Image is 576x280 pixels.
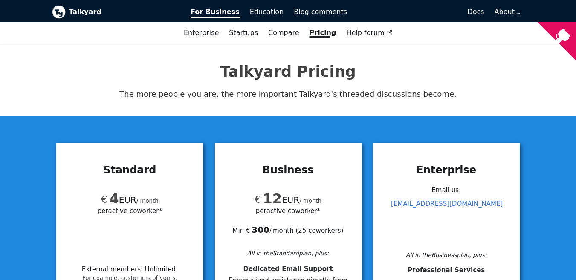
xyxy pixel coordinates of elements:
[346,29,392,37] span: Help forum
[98,206,162,216] span: per active coworker*
[243,265,333,273] span: Dedicated Email Support
[191,8,240,18] span: For Business
[268,29,299,37] a: Compare
[383,250,509,260] div: All in the Business plan, plus:
[304,26,342,40] a: Pricing
[225,248,351,258] div: All in the Standard plan, plus:
[383,183,509,248] div: Email us:
[299,198,321,204] small: / month
[245,5,289,19] a: Education
[263,191,282,207] span: 12
[289,5,352,19] a: Blog comments
[101,195,136,205] span: EUR
[255,195,299,205] span: EUR
[67,164,193,176] h3: Standard
[109,191,119,207] span: 4
[101,194,107,205] span: €
[225,164,351,176] h3: Business
[252,225,269,235] b: 300
[185,5,245,19] a: For Business
[383,164,509,176] h3: Enterprise
[224,26,263,40] a: Startups
[52,62,524,81] h1: Talkyard Pricing
[495,8,519,16] a: About
[69,6,179,17] b: Talkyard
[256,206,320,216] span: per active coworker*
[52,5,179,19] a: Talkyard logoTalkyard
[467,8,484,16] span: Docs
[250,8,284,16] span: Education
[341,26,397,40] a: Help forum
[255,194,261,205] span: €
[391,200,503,208] a: [EMAIL_ADDRESS][DOMAIN_NAME]
[225,216,351,235] div: Min € / month ( 25 coworkers )
[179,26,224,40] a: Enterprise
[294,8,347,16] span: Blog comments
[383,266,509,274] h4: Professional Services
[52,88,524,101] p: The more people you are, the more important Talkyard's threaded discussions become.
[352,5,489,19] a: Docs
[136,198,159,204] small: / month
[52,5,66,19] img: Talkyard logo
